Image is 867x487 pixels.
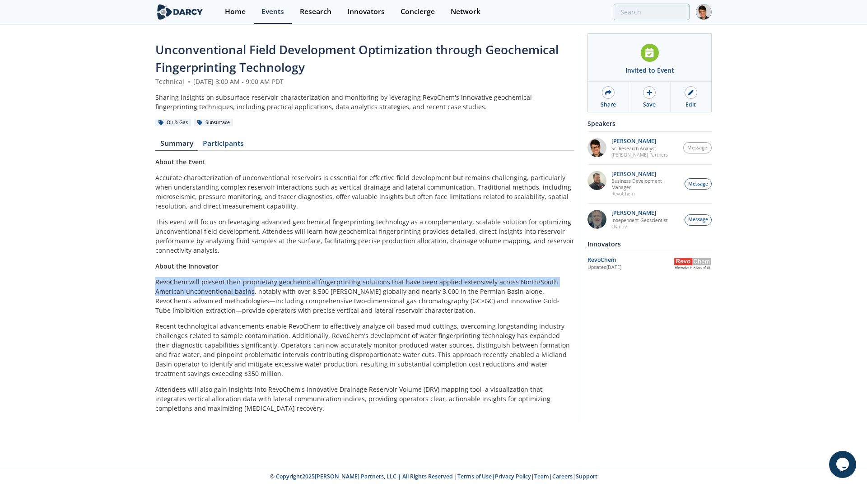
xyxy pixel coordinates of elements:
p: Attendees will also gain insights into RevoChem's innovative Drainage Reservoir Volume (DRV) mapp... [155,385,574,413]
div: Subsurface [194,119,233,127]
a: Edit [671,82,711,112]
strong: About the Innovator [155,262,219,270]
span: Message [688,181,708,188]
div: Updated [DATE] [587,264,674,271]
a: Summary [155,140,198,151]
div: Events [261,8,284,15]
span: • [186,77,191,86]
p: Independent Geoscientist [611,217,668,223]
input: Advanced Search [614,4,690,20]
p: RevoChem will present their proprietary geochemical fingerprinting solutions that have been appli... [155,277,574,315]
div: Innovators [587,236,712,252]
div: Research [300,8,331,15]
a: Privacy Policy [495,473,531,480]
p: [PERSON_NAME] [611,138,668,144]
a: Participants [198,140,248,151]
button: Message [683,142,712,153]
p: Accurate characterization of unconventional reservoirs is essential for effective field developme... [155,173,574,211]
img: 2k2ez1SvSiOh3gKHmcgF [587,171,606,190]
p: [PERSON_NAME] [611,171,680,177]
p: Recent technological advancements enable RevoChem to effectively analyze oil-based mud cuttings, ... [155,321,574,378]
img: Profile [696,4,712,20]
a: Team [534,473,549,480]
div: Sharing insights on subsurface reservoir characterization and monitoring by leveraging RevoChem's... [155,93,574,111]
img: pfbUXw5ZTiaeWmDt62ge [587,138,606,157]
p: [PERSON_NAME] Partners [611,152,668,158]
img: logo-wide.svg [155,4,205,20]
strong: About the Event [155,158,205,166]
img: 790b61d6-77b3-4134-8222-5cb555840c93 [587,210,606,229]
div: Oil & Gas [155,119,191,127]
a: Careers [552,473,573,480]
p: [PERSON_NAME] [611,210,668,216]
div: Edit [685,101,696,109]
button: Message [685,178,712,190]
div: Home [225,8,246,15]
span: Unconventional Field Development Optimization through Geochemical Fingerprinting Technology [155,42,559,75]
span: Message [687,144,707,152]
div: Concierge [401,8,435,15]
div: Speakers [587,116,712,131]
button: Message [685,214,712,226]
p: RevoChem [611,190,680,197]
div: RevoChem [587,256,674,264]
a: RevoChem Updated[DATE] RevoChem [587,255,712,271]
iframe: chat widget [829,451,858,478]
div: Share [601,101,616,109]
div: Invited to Event [625,65,674,75]
div: Innovators [347,8,385,15]
div: Technical [DATE] 8:00 AM - 9:00 AM PDT [155,77,574,86]
a: Terms of Use [457,473,492,480]
p: Sr. Research Analyst [611,145,668,152]
img: RevoChem [674,258,712,269]
a: Support [576,473,597,480]
p: © Copyright 2025 [PERSON_NAME] Partners, LLC | All Rights Reserved | | | | | [99,473,768,481]
p: This event will focus on leveraging advanced geochemical fingerprinting technology as a complemen... [155,217,574,255]
p: Business Development Manager [611,178,680,190]
div: Save [643,101,656,109]
div: Network [451,8,480,15]
span: Message [688,216,708,223]
p: Ovintiv [611,223,668,230]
